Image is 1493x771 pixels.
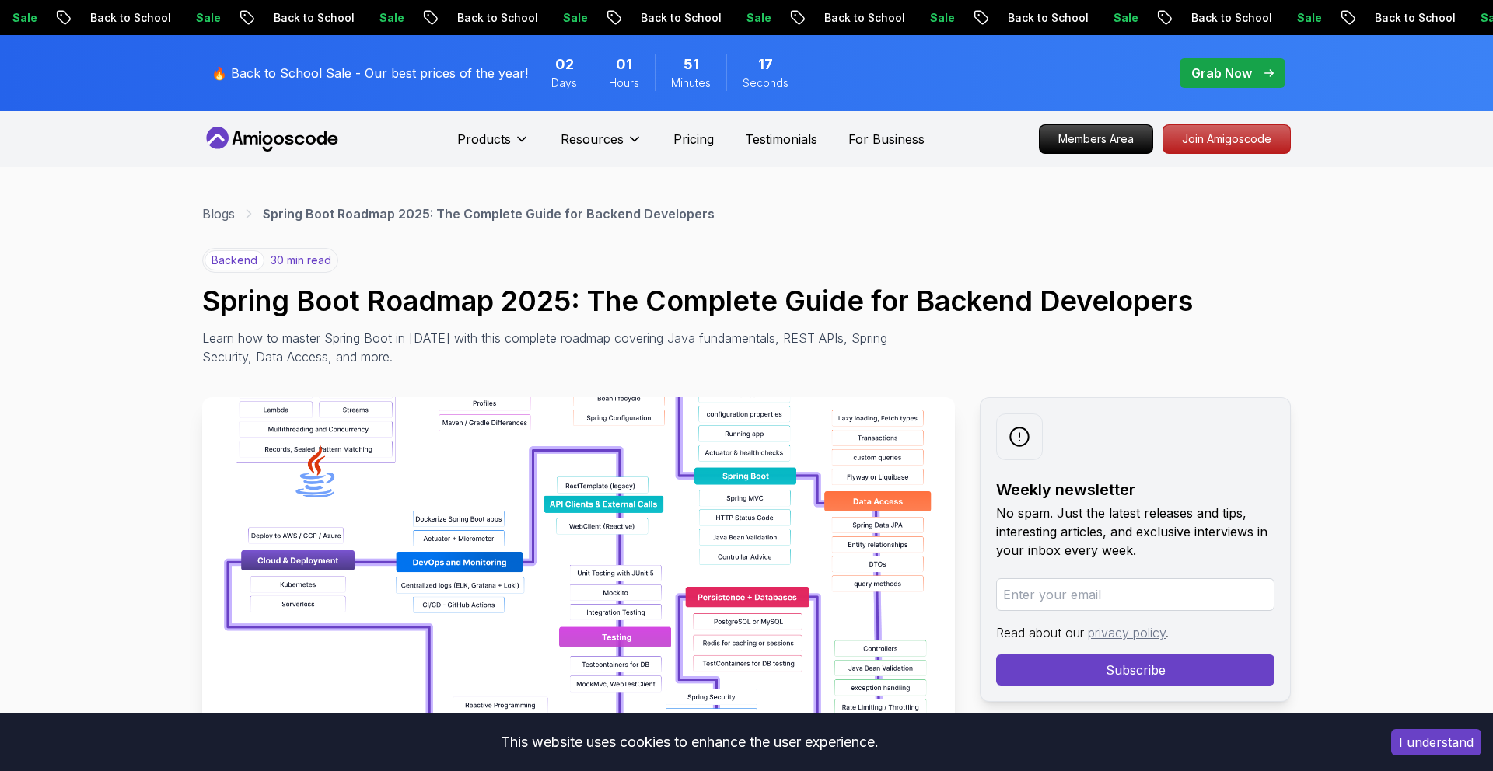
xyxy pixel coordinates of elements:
p: No spam. Just the latest releases and tips, interesting articles, and exclusive interviews in you... [996,504,1274,560]
p: Products [457,130,511,148]
p: Learn how to master Spring Boot in [DATE] with this complete roadmap covering Java fundamentals, ... [202,329,899,366]
h1: Spring Boot Roadmap 2025: The Complete Guide for Backend Developers [202,285,1291,316]
span: 17 Seconds [758,54,773,75]
p: Spring Boot Roadmap 2025: The Complete Guide for Backend Developers [263,204,715,223]
p: Sale [1268,10,1318,26]
a: Testimonials [745,130,817,148]
a: privacy policy [1088,625,1166,640]
button: Subscribe [996,654,1274,686]
p: Sale [167,10,217,26]
a: Join Amigoscode [1163,124,1291,154]
button: Products [457,130,530,161]
img: Spring Boot Roadmap 2025: The Complete Guide for Backend Developers thumbnail [202,397,955,747]
p: Sale [351,10,400,26]
span: Hours [609,75,639,91]
p: Back to School [1346,10,1452,26]
p: Join Amigoscode [1163,125,1290,153]
span: 1 Hours [616,54,632,75]
span: 51 Minutes [684,54,699,75]
p: Resources [561,130,624,148]
p: Grab Now [1191,64,1252,82]
p: Back to School [1163,10,1268,26]
a: Members Area [1039,124,1153,154]
p: Back to School [979,10,1085,26]
a: For Business [848,130,925,148]
p: backend [205,250,264,270]
a: Blogs [202,204,235,223]
button: Resources [561,130,642,161]
p: Sale [901,10,951,26]
p: Members Area [1040,125,1152,153]
span: Minutes [671,75,711,91]
p: Read about our . [996,623,1274,642]
p: Back to School [795,10,901,26]
p: Sale [1085,10,1135,26]
p: Back to School [61,10,167,26]
span: Days [551,75,577,91]
a: Pricing [673,130,714,148]
p: Sale [534,10,584,26]
input: Enter your email [996,578,1274,611]
span: Seconds [743,75,788,91]
h2: Weekly newsletter [996,479,1274,501]
p: 30 min read [271,253,331,268]
div: This website uses cookies to enhance the user experience. [12,725,1368,759]
p: Back to School [612,10,718,26]
p: 🔥 Back to School Sale - Our best prices of the year! [212,64,528,82]
span: 2 Days [555,54,574,75]
button: Accept cookies [1391,729,1481,755]
p: Back to School [245,10,351,26]
p: Back to School [428,10,534,26]
p: Sale [718,10,767,26]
